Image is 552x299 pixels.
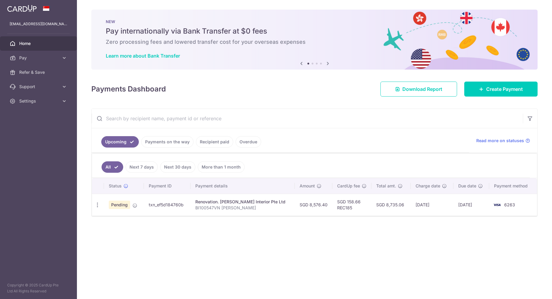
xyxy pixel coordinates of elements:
span: Pending [109,201,130,209]
a: Upcoming [101,136,139,148]
span: 6263 [504,202,515,207]
h6: Zero processing fees and lowered transfer cost for your overseas expenses [106,38,523,46]
span: Read more on statuses [476,138,524,144]
img: Bank transfer banner [91,10,538,70]
span: CardUp fee [337,183,360,189]
span: Status [109,183,122,189]
div: Renovation. [PERSON_NAME] Interior Pte Ltd [195,199,290,205]
td: SGD 158.66 REC185 [332,194,371,216]
a: Read more on statuses [476,138,530,144]
span: Refer & Save [19,69,59,75]
a: Overdue [236,136,261,148]
p: [EMAIL_ADDRESS][DOMAIN_NAME] [10,21,67,27]
span: Pay [19,55,59,61]
a: Download Report [380,82,457,97]
span: Download Report [402,85,442,93]
span: Create Payment [486,85,523,93]
a: Create Payment [464,82,538,97]
td: [DATE] [453,194,489,216]
span: Total amt. [376,183,396,189]
th: Payment ID [144,178,191,194]
a: Next 30 days [160,161,195,173]
span: Due date [458,183,476,189]
td: SGD 8,735.06 [371,194,411,216]
img: CardUp [7,5,37,12]
p: BI100547VN [PERSON_NAME] [195,205,290,211]
p: NEW [106,19,523,24]
input: Search by recipient name, payment id or reference [92,109,523,128]
th: Payment details [191,178,295,194]
a: More than 1 month [198,161,245,173]
td: SGD 8,576.40 [295,194,332,216]
img: Bank Card [491,201,503,208]
span: Amount [300,183,315,189]
a: Learn more about Bank Transfer [106,53,180,59]
span: Charge date [416,183,440,189]
a: Recipient paid [196,136,233,148]
a: Next 7 days [126,161,158,173]
th: Payment method [489,178,537,194]
span: Home [19,40,59,46]
a: Payments on the way [141,136,194,148]
h4: Payments Dashboard [91,84,166,94]
td: [DATE] [411,194,453,216]
td: txn_ef5d184760b [144,194,191,216]
a: All [102,161,123,173]
h5: Pay internationally via Bank Transfer at $0 fees [106,26,523,36]
span: Support [19,84,59,90]
span: Settings [19,98,59,104]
